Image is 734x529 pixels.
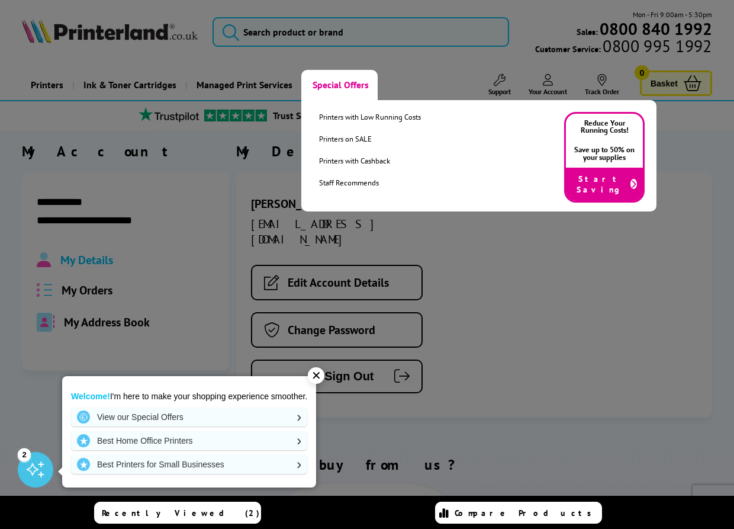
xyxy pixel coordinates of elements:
[102,508,260,518] span: Recently Viewed (2)
[71,392,110,401] strong: Welcome!
[566,140,643,168] p: Save up to 50% on your supplies
[319,134,421,144] a: Printers on SALE
[319,178,421,188] a: Staff Recommends
[564,112,645,203] a: Reduce Your Running Costs! Save up to 50% on your supplies Start Saving
[566,114,643,141] p: Reduce Your Running Costs!
[71,431,307,450] a: Best Home Office Printers
[435,502,602,524] a: Compare Products
[94,502,261,524] a: Recently Viewed (2)
[308,367,324,384] div: ✕
[71,391,307,402] p: I'm here to make your shopping experience smoother.
[566,168,643,201] div: Start Saving
[18,448,31,461] div: 2
[455,508,598,518] span: Compare Products
[71,455,307,474] a: Best Printers for Small Businesses
[301,70,378,100] a: Special Offers
[319,156,421,166] a: Printers with Cashback
[71,408,307,427] a: View our Special Offers
[319,112,421,122] a: Printers with Low Running Costs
